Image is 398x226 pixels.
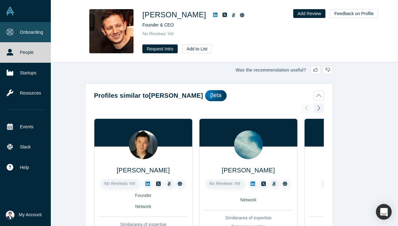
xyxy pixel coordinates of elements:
span: Founder [135,193,151,198]
div: Network [204,197,293,203]
img: Charles Du's Profile Image [129,130,157,159]
h1: [PERSON_NAME] [142,9,206,20]
span: Help [20,164,29,171]
button: Feedback on Profile [330,9,378,18]
button: Profiles similar to[PERSON_NAME]βeta [94,90,324,101]
div: Similar area of expertise [204,215,293,221]
div: βeta [205,90,226,101]
span: Founder & CEO [142,22,174,27]
span: No Reviews Yet [104,181,135,186]
div: Was the recommendation useful? [85,66,333,74]
button: Add Review [293,9,326,18]
img: Yan-David Erlich's Profile Image [89,9,134,53]
a: [PERSON_NAME] [117,167,170,174]
span: My Account [19,212,42,218]
button: Add to List [182,44,212,53]
div: Network [99,203,188,210]
span: No Reviews Yet [209,181,241,186]
a: [PERSON_NAME] [222,167,275,174]
img: Alchemist Vault Logo [6,7,15,15]
span: No Reviews Yet [142,31,174,36]
button: My Account [6,211,42,219]
button: Request Intro [142,44,178,53]
img: Baris Yaman's Profile Image [234,130,263,159]
h2: Profiles similar to [PERSON_NAME] [94,91,203,100]
div: Network [309,203,398,210]
img: Eisuke Shimizu's Account [6,211,15,219]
